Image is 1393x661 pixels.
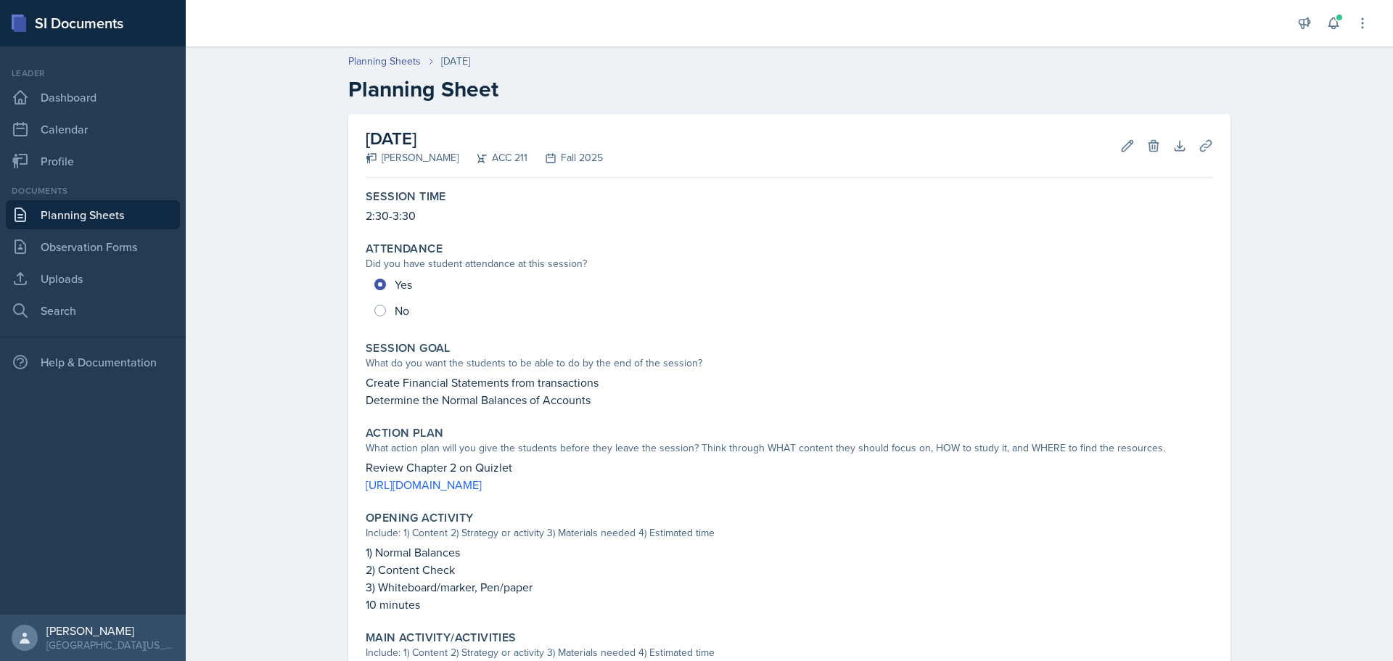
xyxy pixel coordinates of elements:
a: Search [6,296,180,325]
div: Leader [6,67,180,80]
a: Profile [6,147,180,176]
a: Planning Sheets [348,54,421,69]
div: What do you want the students to be able to do by the end of the session? [366,356,1213,371]
div: What action plan will you give the students before they leave the session? Think through WHAT con... [366,440,1213,456]
h2: [DATE] [366,126,603,152]
a: Uploads [6,264,180,293]
p: 2) Content Check [366,561,1213,578]
label: Main Activity/Activities [366,631,517,645]
label: Session Goal [366,341,451,356]
p: 1) Normal Balances [366,543,1213,561]
label: Opening Activity [366,511,473,525]
div: Include: 1) Content 2) Strategy or activity 3) Materials needed 4) Estimated time [366,645,1213,660]
p: Create Financial Statements from transactions [366,374,1213,391]
p: 10 minutes [366,596,1213,613]
p: 2:30-3:30 [366,207,1213,224]
label: Action Plan [366,426,443,440]
p: 3) Whiteboard/marker, Pen/paper [366,578,1213,596]
div: [PERSON_NAME] [46,623,174,638]
div: Did you have student attendance at this session? [366,256,1213,271]
div: Documents [6,184,180,197]
p: Determine the Normal Balances of Accounts [366,391,1213,408]
label: Attendance [366,242,443,256]
a: Dashboard [6,83,180,112]
div: [PERSON_NAME] [366,150,459,165]
div: ACC 211 [459,150,527,165]
div: Include: 1) Content 2) Strategy or activity 3) Materials needed 4) Estimated time [366,525,1213,541]
p: Review Chapter 2 on Quizlet [366,459,1213,476]
a: Planning Sheets [6,200,180,229]
div: Fall 2025 [527,150,603,165]
a: Observation Forms [6,232,180,261]
div: Help & Documentation [6,348,180,377]
h2: Planning Sheet [348,76,1230,102]
a: [URL][DOMAIN_NAME] [366,477,482,493]
div: [DATE] [441,54,470,69]
a: Calendar [6,115,180,144]
div: [GEOGRAPHIC_DATA][US_STATE] in [GEOGRAPHIC_DATA] [46,638,174,652]
label: Session Time [366,189,446,204]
